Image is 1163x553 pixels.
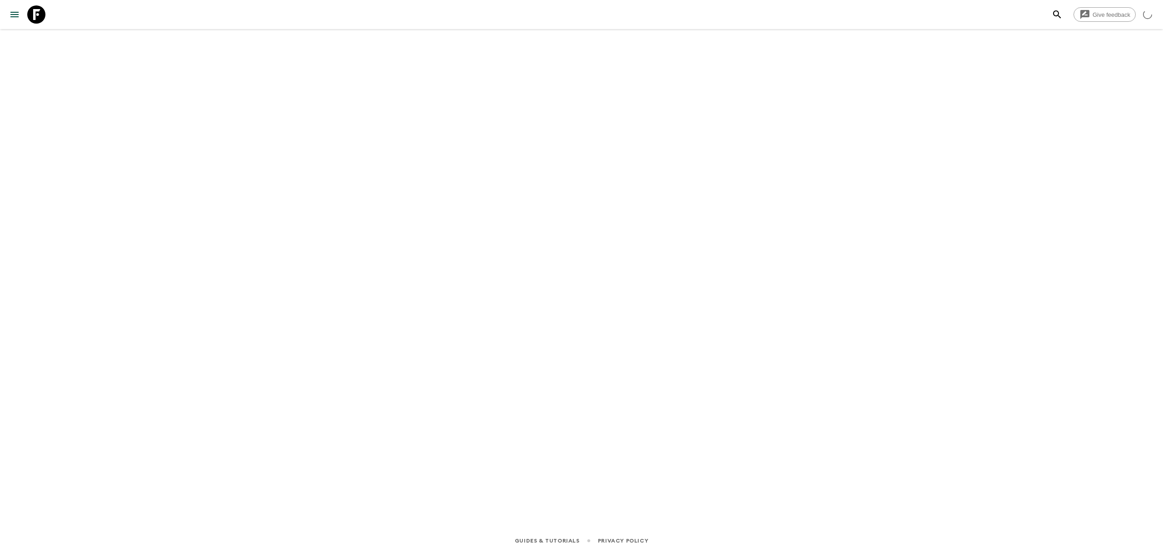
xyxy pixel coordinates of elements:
[1048,5,1066,24] button: search adventures
[515,536,580,546] a: Guides & Tutorials
[1074,7,1136,22] a: Give feedback
[598,536,648,546] a: Privacy Policy
[5,5,24,24] button: menu
[1088,11,1135,18] span: Give feedback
